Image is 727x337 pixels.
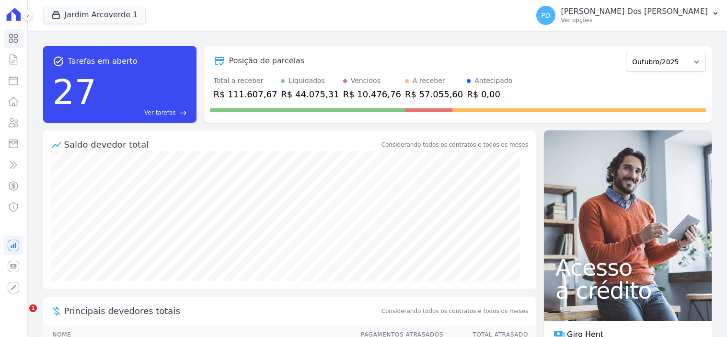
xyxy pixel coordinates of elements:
div: R$ 57.055,60 [405,88,463,101]
span: 1 [29,304,37,312]
button: Jardim Arcoverde 1 [43,6,146,24]
span: PD [541,12,550,19]
div: A receber [413,76,445,86]
span: Tarefas em aberto [68,56,138,67]
iframe: Intercom live chat [10,304,33,327]
div: R$ 10.476,76 [343,88,401,101]
button: PD [PERSON_NAME] Dos [PERSON_NAME] Ver opções [529,2,727,29]
span: task_alt [53,56,64,67]
div: Liquidados [288,76,325,86]
span: a crédito [555,279,700,302]
p: [PERSON_NAME] Dos [PERSON_NAME] [561,7,708,16]
span: Considerando todos os contratos e todos os meses [381,307,528,315]
div: Antecipado [474,76,512,86]
div: 27 [53,67,97,117]
p: Ver opções [561,16,708,24]
span: Ver tarefas [144,108,175,117]
div: R$ 111.607,67 [214,88,277,101]
a: Ver tarefas east [100,108,186,117]
span: Principais devedores totais [64,304,380,317]
div: R$ 44.075,31 [281,88,339,101]
div: Considerando todos os contratos e todos os meses [381,140,528,149]
span: east [180,109,187,116]
div: Posição de parcelas [229,55,305,67]
div: Vencidos [351,76,381,86]
span: Acesso [555,256,700,279]
div: R$ 0,00 [467,88,512,101]
div: Saldo devedor total [64,138,380,151]
div: Total a receber [214,76,277,86]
